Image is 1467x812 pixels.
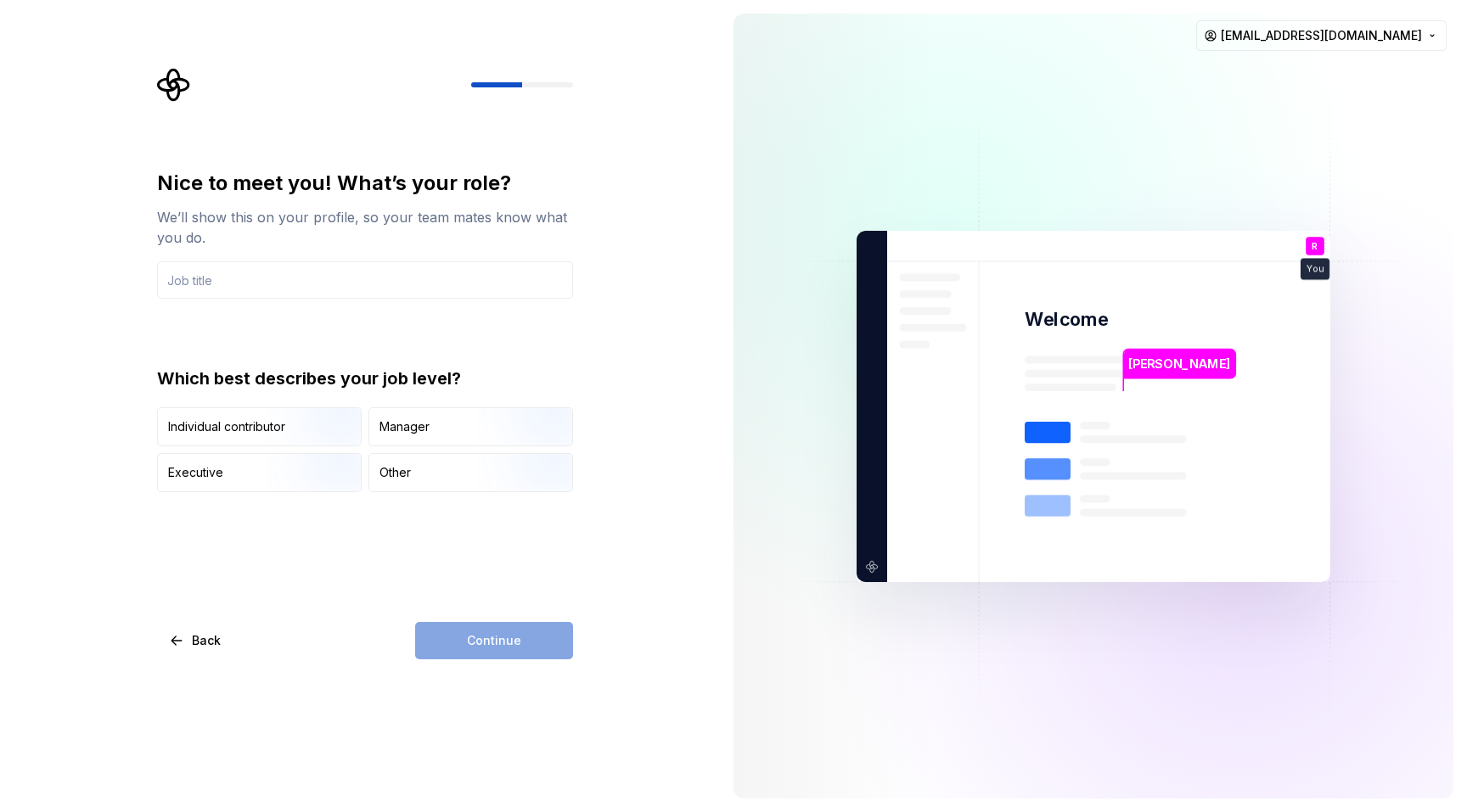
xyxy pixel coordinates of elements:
svg: Supernova Logo [157,68,191,102]
span: Back [192,632,221,649]
button: Back [157,622,235,659]
button: [EMAIL_ADDRESS][DOMAIN_NAME] [1196,20,1447,51]
p: [PERSON_NAME] [1128,354,1230,372]
p: Welcome [1025,307,1108,332]
div: We’ll show this on your profile, so your team mates know what you do. [157,207,573,248]
span: [EMAIL_ADDRESS][DOMAIN_NAME] [1221,27,1422,44]
div: Individual contributor [168,418,285,435]
input: Job title [157,261,573,299]
div: Which best describes your job level? [157,367,573,390]
p: R [1312,241,1318,250]
div: Nice to meet you! What’s your role? [157,170,573,197]
p: You [1307,264,1324,273]
div: Manager [379,418,430,435]
div: Executive [168,464,223,481]
div: Other [379,464,411,481]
